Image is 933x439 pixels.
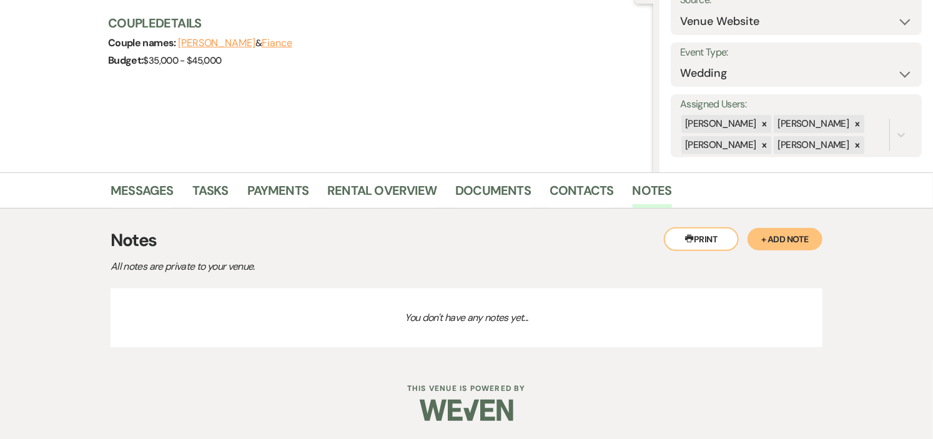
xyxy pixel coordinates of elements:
button: Fiance [262,38,292,48]
h3: Notes [111,227,822,254]
button: Print [664,227,739,251]
div: [PERSON_NAME] [681,115,758,133]
span: Budget: [108,54,144,67]
a: Contacts [550,180,614,208]
div: [PERSON_NAME] [681,136,758,154]
a: Payments [247,180,309,208]
button: + Add Note [748,228,822,250]
span: $35,000 - $45,000 [144,54,222,67]
img: Weven Logo [420,388,513,432]
a: Rental Overview [327,180,437,208]
a: Documents [455,180,531,208]
a: Messages [111,180,174,208]
a: Tasks [192,180,229,208]
a: Notes [633,180,672,208]
button: [PERSON_NAME] [178,38,255,48]
label: Assigned Users: [680,96,912,114]
label: Event Type: [680,44,912,62]
div: [PERSON_NAME] [774,115,851,133]
span: Couple names: [108,36,178,49]
h3: Couple Details [108,14,641,32]
div: [PERSON_NAME] [774,136,851,154]
p: You don't have any notes yet... [111,289,822,347]
span: & [178,37,292,49]
p: All notes are private to your venue. [111,259,548,275]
